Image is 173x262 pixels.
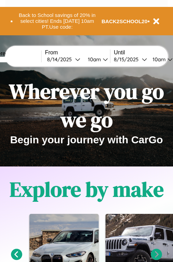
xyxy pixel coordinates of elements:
button: 8/14/2025 [45,56,82,63]
button: 10am [82,56,110,63]
div: 10am [149,56,167,63]
button: Back to School savings of 20% in select cities! Ends [DATE] 10am PT.Use code: [13,10,102,32]
div: 10am [84,56,103,63]
label: From [45,49,110,56]
b: BACK2SCHOOL20 [102,18,148,24]
div: 8 / 14 / 2025 [47,56,75,63]
h1: Explore by make [10,175,164,204]
div: 8 / 15 / 2025 [114,56,142,63]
